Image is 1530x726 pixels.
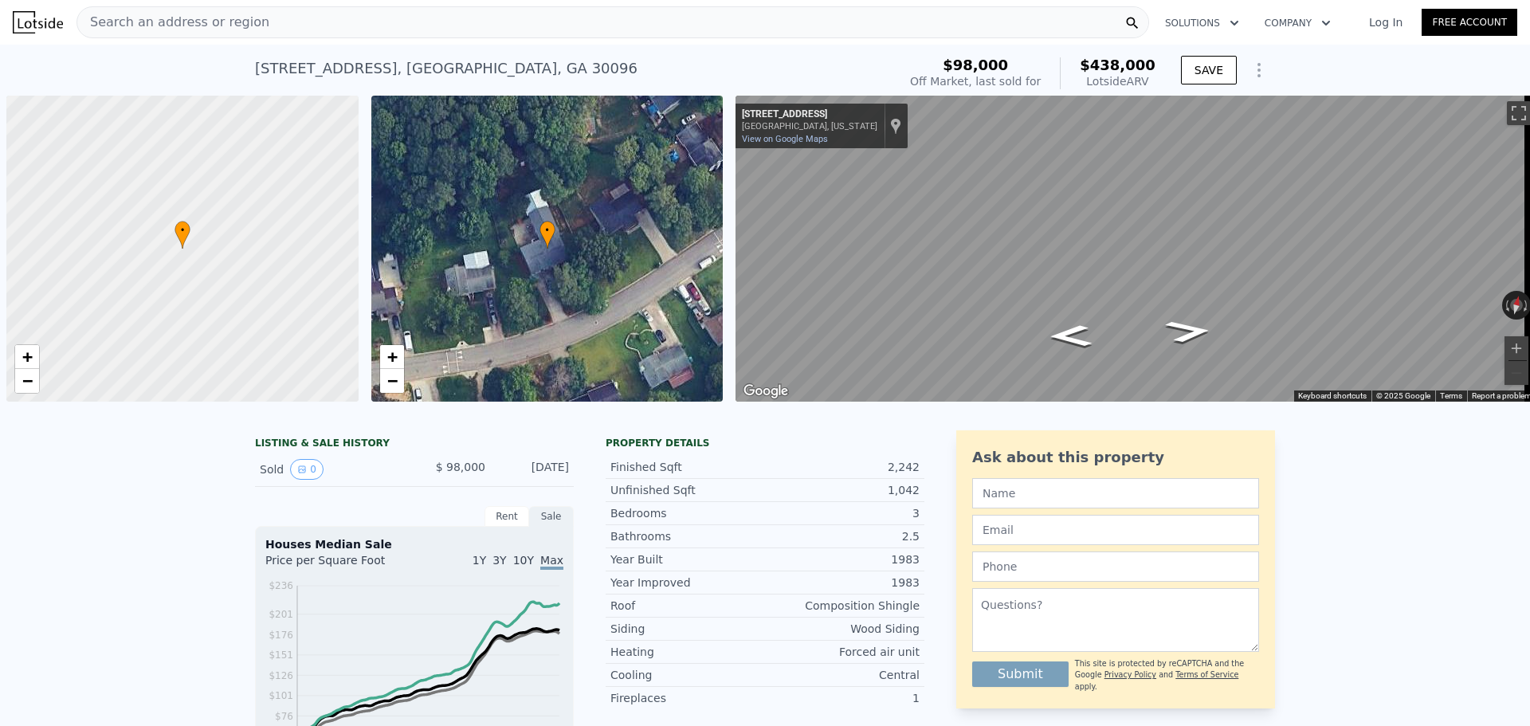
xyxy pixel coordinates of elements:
[13,11,63,33] img: Lotside
[765,598,920,614] div: Composition Shingle
[380,345,404,369] a: Zoom in
[290,459,324,480] button: View historical data
[269,630,293,641] tspan: $176
[739,381,792,402] a: Open this area in Google Maps (opens a new window)
[260,459,402,480] div: Sold
[610,690,765,706] div: Fireplaces
[1104,670,1156,679] a: Privacy Policy
[972,478,1259,508] input: Name
[765,505,920,521] div: 3
[1080,73,1155,89] div: Lotside ARV
[1175,670,1238,679] a: Terms of Service
[15,369,39,393] a: Zoom out
[529,506,574,527] div: Sale
[610,575,765,591] div: Year Improved
[765,551,920,567] div: 1983
[175,223,190,237] span: •
[1422,9,1517,36] a: Free Account
[610,482,765,498] div: Unfinished Sqft
[765,621,920,637] div: Wood Siding
[972,446,1259,469] div: Ask about this property
[255,437,574,453] div: LISTING & SALE HISTORY
[972,661,1069,687] button: Submit
[1440,391,1462,400] a: Terms (opens in new tab)
[1075,658,1259,693] div: This site is protected by reCAPTCHA and the Google and apply.
[77,13,269,32] span: Search an address or region
[1152,9,1252,37] button: Solutions
[484,506,529,527] div: Rent
[265,552,414,578] div: Price per Square Foot
[1252,9,1344,37] button: Company
[910,73,1041,89] div: Off Market, last sold for
[22,347,33,367] span: +
[269,670,293,681] tspan: $126
[765,482,920,498] div: 1,042
[1504,336,1528,360] button: Zoom in
[269,609,293,620] tspan: $201
[742,134,828,144] a: View on Google Maps
[275,711,293,722] tspan: $76
[380,369,404,393] a: Zoom out
[742,121,877,131] div: [GEOGRAPHIC_DATA], [US_STATE]
[269,580,293,591] tspan: $236
[610,459,765,475] div: Finished Sqft
[1350,14,1422,30] a: Log In
[386,371,397,390] span: −
[606,437,924,449] div: Property details
[22,371,33,390] span: −
[1145,315,1232,348] path: Go Northeast, Valley Ridge Dr
[269,649,293,661] tspan: $151
[972,515,1259,545] input: Email
[765,528,920,544] div: 2.5
[540,554,563,570] span: Max
[972,551,1259,582] input: Phone
[610,598,765,614] div: Roof
[1507,290,1525,321] button: Reset the view
[175,221,190,249] div: •
[943,57,1008,73] span: $98,000
[610,528,765,544] div: Bathrooms
[742,108,877,121] div: [STREET_ADDRESS]
[498,459,569,480] div: [DATE]
[265,536,563,552] div: Houses Median Sale
[15,345,39,369] a: Zoom in
[765,690,920,706] div: 1
[610,505,765,521] div: Bedrooms
[890,117,901,135] a: Show location on map
[765,644,920,660] div: Forced air unit
[269,690,293,701] tspan: $101
[1504,361,1528,385] button: Zoom out
[1376,391,1430,400] span: © 2025 Google
[473,554,486,567] span: 1Y
[739,381,792,402] img: Google
[1031,320,1110,352] path: Go West, Valley Ridge Dr
[1181,56,1237,84] button: SAVE
[436,461,485,473] span: $ 98,000
[765,667,920,683] div: Central
[765,575,920,591] div: 1983
[765,459,920,475] div: 2,242
[1243,54,1275,86] button: Show Options
[1502,291,1511,320] button: Rotate counterclockwise
[610,551,765,567] div: Year Built
[513,554,534,567] span: 10Y
[539,221,555,249] div: •
[255,57,637,80] div: [STREET_ADDRESS] , [GEOGRAPHIC_DATA] , GA 30096
[1080,57,1155,73] span: $438,000
[492,554,506,567] span: 3Y
[1298,390,1367,402] button: Keyboard shortcuts
[610,667,765,683] div: Cooling
[539,223,555,237] span: •
[610,644,765,660] div: Heating
[610,621,765,637] div: Siding
[386,347,397,367] span: +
